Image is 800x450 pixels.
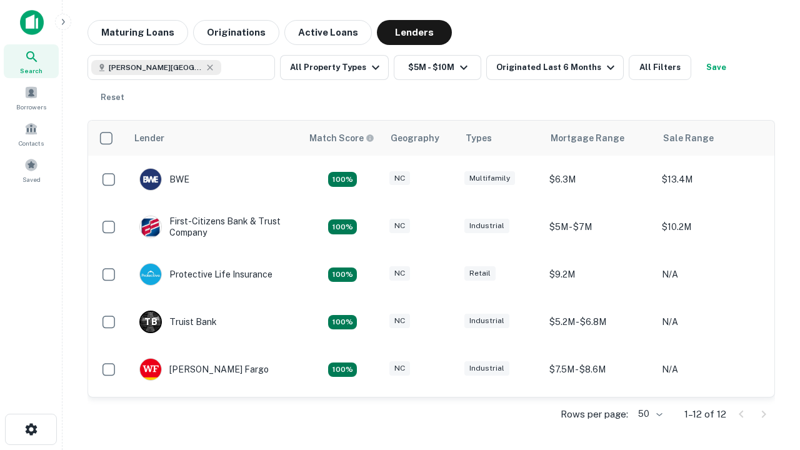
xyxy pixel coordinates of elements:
[543,346,656,393] td: $7.5M - $8.6M
[696,55,736,80] button: Save your search to get updates of matches that match your search criteria.
[391,131,439,146] div: Geography
[629,55,691,80] button: All Filters
[140,264,161,285] img: picture
[458,121,543,156] th: Types
[656,203,768,251] td: $10.2M
[656,346,768,393] td: N/A
[543,203,656,251] td: $5M - $7M
[543,156,656,203] td: $6.3M
[193,20,279,45] button: Originations
[87,20,188,45] button: Maturing Loans
[389,171,410,186] div: NC
[656,156,768,203] td: $13.4M
[22,174,41,184] span: Saved
[633,405,664,423] div: 50
[684,407,726,422] p: 1–12 of 12
[140,359,161,380] img: picture
[309,131,372,145] h6: Match Score
[139,168,189,191] div: BWE
[92,85,132,110] button: Reset
[134,131,164,146] div: Lender
[4,153,59,187] a: Saved
[656,251,768,298] td: N/A
[389,219,410,233] div: NC
[16,102,46,112] span: Borrowers
[328,172,357,187] div: Matching Properties: 2, hasApolloMatch: undefined
[464,171,515,186] div: Multifamily
[389,361,410,376] div: NC
[551,131,624,146] div: Mortgage Range
[144,316,157,329] p: T B
[543,121,656,156] th: Mortgage Range
[464,219,509,233] div: Industrial
[656,393,768,441] td: N/A
[466,131,492,146] div: Types
[394,55,481,80] button: $5M - $10M
[377,20,452,45] button: Lenders
[139,263,272,286] div: Protective Life Insurance
[140,169,161,190] img: picture
[309,131,374,145] div: Capitalize uses an advanced AI algorithm to match your search with the best lender. The match sco...
[139,358,269,381] div: [PERSON_NAME] Fargo
[389,266,410,281] div: NC
[543,251,656,298] td: $9.2M
[328,315,357,330] div: Matching Properties: 3, hasApolloMatch: undefined
[139,311,217,333] div: Truist Bank
[302,121,383,156] th: Capitalize uses an advanced AI algorithm to match your search with the best lender. The match sco...
[486,55,624,80] button: Originated Last 6 Months
[280,55,389,80] button: All Property Types
[284,20,372,45] button: Active Loans
[464,361,509,376] div: Industrial
[4,117,59,151] a: Contacts
[328,362,357,377] div: Matching Properties: 2, hasApolloMatch: undefined
[561,407,628,422] p: Rows per page:
[4,44,59,78] a: Search
[464,266,496,281] div: Retail
[127,121,302,156] th: Lender
[663,131,714,146] div: Sale Range
[4,81,59,114] a: Borrowers
[328,219,357,234] div: Matching Properties: 2, hasApolloMatch: undefined
[656,298,768,346] td: N/A
[109,62,202,73] span: [PERSON_NAME][GEOGRAPHIC_DATA], [GEOGRAPHIC_DATA]
[656,121,768,156] th: Sale Range
[19,138,44,148] span: Contacts
[496,60,618,75] div: Originated Last 6 Months
[140,216,161,237] img: picture
[389,314,410,328] div: NC
[543,393,656,441] td: $8.8M
[464,314,509,328] div: Industrial
[328,267,357,282] div: Matching Properties: 2, hasApolloMatch: undefined
[139,216,289,238] div: First-citizens Bank & Trust Company
[737,350,800,410] iframe: Chat Widget
[383,121,458,156] th: Geography
[20,10,44,35] img: capitalize-icon.png
[20,66,42,76] span: Search
[543,298,656,346] td: $5.2M - $6.8M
